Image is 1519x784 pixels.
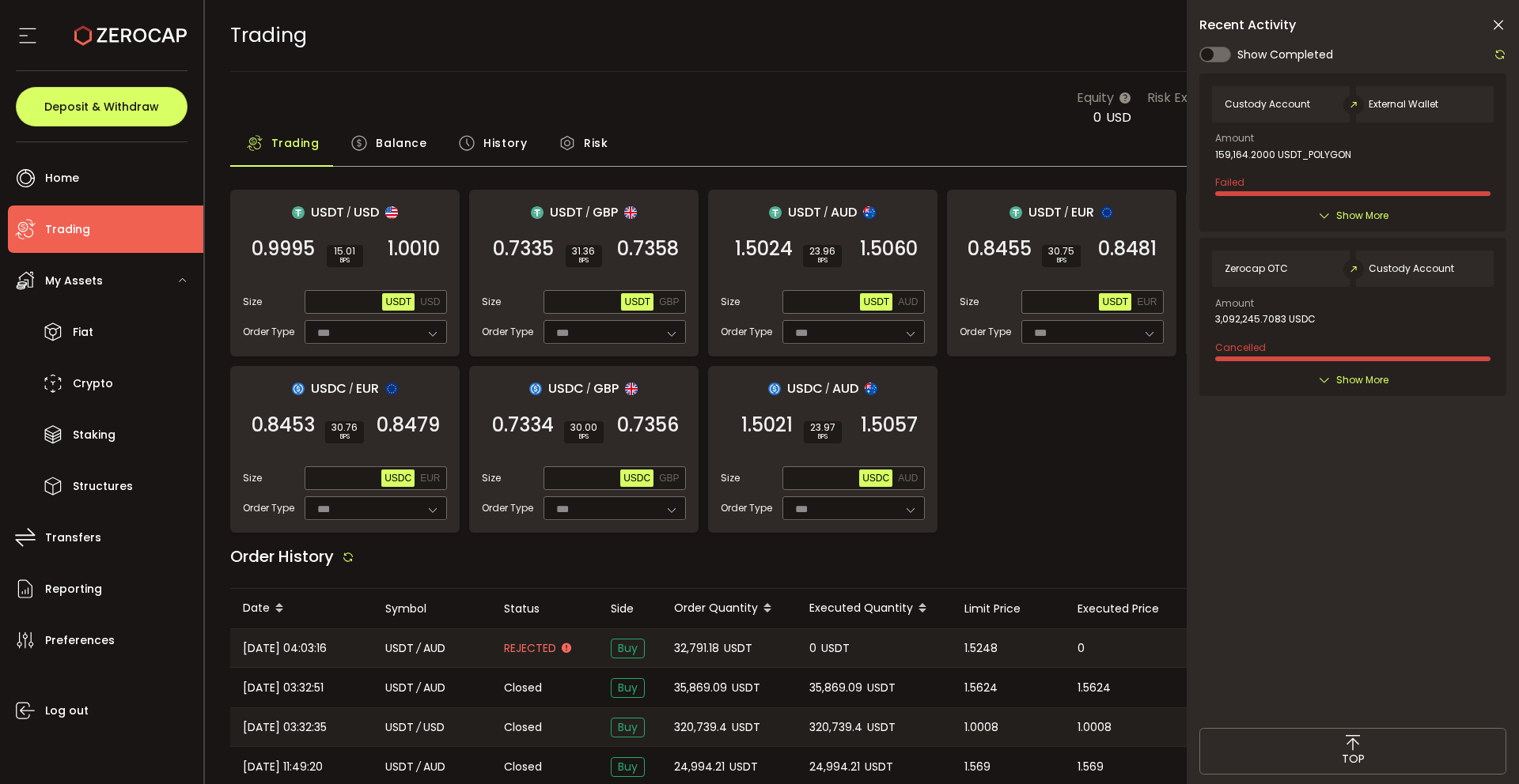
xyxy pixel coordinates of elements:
[788,202,821,222] span: USDT
[620,469,653,487] button: USDC
[1147,88,1231,107] span: Risk Exposure
[243,639,327,658] span: [DATE] 04:03:16
[860,241,918,257] span: 1.5060
[729,758,758,776] span: USDT
[385,383,398,395] img: eur_portfolio.svg
[504,680,542,696] span: Closed
[1336,208,1388,224] span: Show More
[292,206,305,219] img: usdt_portfolio.svg
[271,127,320,159] span: Trading
[810,432,835,442] i: BPS
[347,205,351,220] em: /
[787,379,823,398] span: USDC
[376,127,426,159] span: Balance
[73,424,116,447] span: Staking
[45,699,89,722] span: Log out
[1215,175,1244,189] span: Failed
[1078,718,1112,737] span: 1.0008
[721,295,740,309] span: Size
[611,757,645,777] span: Buy
[809,639,816,658] span: 0
[867,718,896,737] span: USDT
[593,202,618,222] span: GBP
[388,241,440,257] span: 1.0010
[867,679,896,697] span: USDT
[1215,341,1266,354] span: Cancelled
[45,167,79,190] span: Home
[1215,299,1254,308] span: Amount
[1134,293,1160,311] button: EUR
[572,247,596,256] span: 31.36
[385,639,414,658] span: USDT
[349,382,354,396] em: /
[252,241,315,257] span: 0.9995
[243,325,294,339] span: Order Type
[960,295,979,309] span: Size
[311,202,344,222] span: USDT
[1225,99,1310,110] span: Custody Account
[825,382,830,396] em: /
[861,417,918,433] span: 1.5057
[1048,247,1074,256] span: 30.75
[898,473,918,484] span: AUD
[1106,108,1131,126] span: USD
[385,718,414,737] span: USDT
[572,256,596,266] i: BPS
[482,501,533,515] span: Order Type
[385,758,414,776] span: USDT
[611,639,645,658] span: Buy
[1440,708,1519,784] iframe: Chat Widget
[423,679,445,697] span: AUD
[416,758,421,776] em: /
[333,247,357,256] span: 15.01
[659,473,679,484] span: GBP
[45,578,102,601] span: Reporting
[611,678,645,698] span: Buy
[964,718,998,737] span: 1.0008
[809,679,862,697] span: 35,869.09
[821,639,850,658] span: USDT
[1078,758,1104,776] span: 1.569
[45,526,101,549] span: Transfers
[674,639,719,658] span: 32,791.18
[385,206,398,219] img: usd_portfolio.svg
[895,293,921,311] button: AUD
[416,679,421,697] em: /
[382,293,415,311] button: USDT
[732,718,760,737] span: USDT
[1093,108,1101,126] span: 0
[493,241,554,257] span: 0.7335
[73,372,113,395] span: Crypto
[1065,600,1178,618] div: Executed Price
[1098,241,1157,257] span: 0.8481
[356,379,379,398] span: EUR
[1369,99,1438,110] span: External Wallet
[865,383,877,395] img: aud_portfolio.svg
[585,205,590,220] em: /
[1237,47,1333,63] span: Show Completed
[964,758,991,776] span: 1.569
[1342,751,1365,767] span: TOP
[354,202,379,222] span: USD
[831,202,857,222] span: AUD
[45,218,90,241] span: Trading
[769,206,782,219] img: usdt_portfolio.svg
[377,417,440,433] span: 0.8479
[73,321,93,344] span: Fiat
[373,600,491,618] div: Symbol
[73,475,133,498] span: Structures
[381,469,415,487] button: USDC
[243,758,323,776] span: [DATE] 11:49:20
[1137,296,1157,307] span: EUR
[423,758,445,776] span: AUD
[1102,296,1128,307] span: USDT
[417,293,443,311] button: USD
[768,383,781,395] img: usdc_portfolio.svg
[863,206,876,219] img: aud_portfolio.svg
[416,718,421,737] em: /
[1078,679,1111,697] span: 1.5624
[952,600,1065,618] div: Limit Price
[483,127,527,159] span: History
[674,679,727,697] span: 35,869.09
